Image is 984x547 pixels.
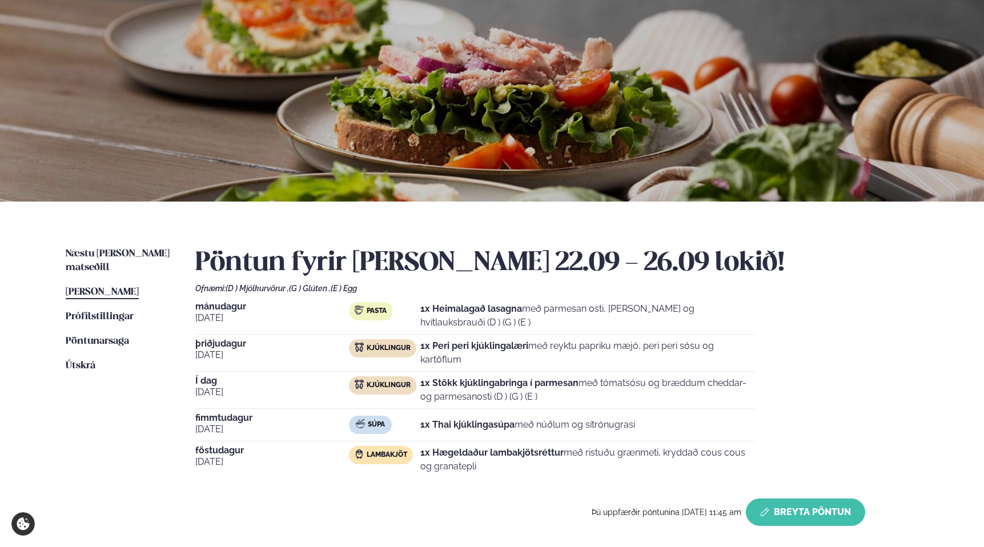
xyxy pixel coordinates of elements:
[11,512,35,536] a: Cookie settings
[592,508,741,517] span: Þú uppfærðir pöntunina [DATE] 11:45 am
[195,311,349,325] span: [DATE]
[66,336,129,346] span: Pöntunarsaga
[66,285,139,299] a: [PERSON_NAME]
[355,449,364,458] img: Lamb.svg
[195,339,349,348] span: þriðjudagur
[356,419,365,428] img: soup.svg
[195,413,349,423] span: fimmtudagur
[420,339,755,367] p: með reyktu papriku mæjó, peri peri sósu og kartöflum
[420,377,579,388] strong: 1x Stökk kjúklingabringa í parmesan
[195,385,349,399] span: [DATE]
[66,312,134,321] span: Prófílstillingar
[331,284,357,293] span: (E ) Egg
[66,247,172,275] a: Næstu [PERSON_NAME] matseðill
[195,284,918,293] div: Ofnæmi:
[420,340,528,351] strong: 1x Peri peri kjúklingalæri
[367,381,411,390] span: Kjúklingur
[66,287,139,297] span: [PERSON_NAME]
[420,302,755,329] p: með parmesan osti, [PERSON_NAME] og hvítlauksbrauði (D ) (G ) (E )
[420,376,755,404] p: með tómatsósu og bræddum cheddar- og parmesanosti (D ) (G ) (E )
[355,343,364,352] img: chicken.svg
[420,303,522,314] strong: 1x Heimalagað lasagna
[195,302,349,311] span: mánudagur
[355,305,364,315] img: pasta.svg
[195,376,349,385] span: Í dag
[367,307,387,316] span: Pasta
[367,344,411,353] span: Kjúklingur
[66,361,95,371] span: Útskrá
[289,284,331,293] span: (G ) Glúten ,
[195,423,349,436] span: [DATE]
[66,359,95,373] a: Útskrá
[195,348,349,362] span: [DATE]
[746,498,865,526] button: Breyta Pöntun
[355,380,364,389] img: chicken.svg
[226,284,289,293] span: (D ) Mjólkurvörur ,
[195,455,349,469] span: [DATE]
[66,249,170,272] span: Næstu [PERSON_NAME] matseðill
[367,451,407,460] span: Lambakjöt
[66,310,134,324] a: Prófílstillingar
[420,447,564,458] strong: 1x Hægeldaður lambakjötsréttur
[420,419,515,430] strong: 1x Thai kjúklingasúpa
[195,446,349,455] span: föstudagur
[66,335,129,348] a: Pöntunarsaga
[420,446,755,473] p: með ristuðu grænmeti, kryddað cous cous og granatepli
[420,418,635,432] p: með núðlum og sítrónugrasi
[195,247,918,279] h2: Pöntun fyrir [PERSON_NAME] 22.09 - 26.09 lokið!
[368,420,385,429] span: Súpa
